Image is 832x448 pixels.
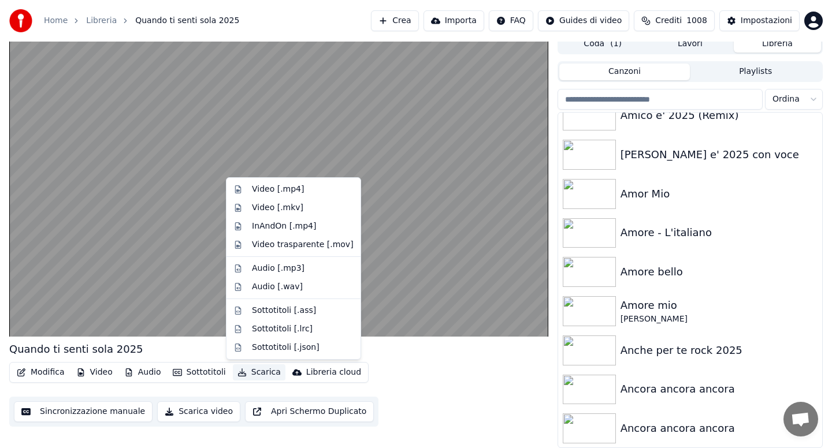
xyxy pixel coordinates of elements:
button: Coda [559,36,647,53]
div: Ancora ancora ancora [621,420,818,436]
div: Amor Mio [621,186,818,202]
div: Ancora ancora ancora [621,381,818,397]
div: Video [.mkv] [252,202,303,214]
span: ( 1 ) [610,38,622,50]
div: Video trasparente [.mov] [252,239,354,251]
span: Quando ti senti sola 2025 [135,15,239,27]
div: InAndOn [.mp4] [252,221,317,232]
div: [PERSON_NAME] e' 2025 con voce [621,147,818,163]
div: Sottotitoli [.ass] [252,305,316,316]
button: Playlists [690,64,821,80]
div: Video [.mp4] [252,184,304,195]
button: Modifica [12,364,69,380]
button: FAQ [489,10,533,31]
button: Scarica [233,364,285,380]
button: Importa [424,10,484,31]
nav: breadcrumb [44,15,239,27]
button: Scarica video [157,401,240,422]
div: Amore mio [621,297,818,313]
div: Amico e' 2025 (Remix) [621,107,818,124]
button: Sincronizzazione manuale [14,401,153,422]
div: Amore - L'italiano [621,225,818,241]
button: Crea [371,10,418,31]
button: Audio [120,364,166,380]
div: Anche per te rock 2025 [621,342,818,359]
button: Libreria [734,36,821,53]
div: Sottotitoli [.json] [252,342,320,353]
button: Impostazioni [719,10,800,31]
div: Audio [.mp3] [252,263,304,274]
a: Home [44,15,68,27]
img: youka [9,9,32,32]
div: Sottotitoli [.lrc] [252,323,313,335]
span: Ordina [772,94,800,105]
button: Canzoni [559,64,690,80]
div: Quando ti senti sola 2025 [9,341,143,357]
button: Apri Schermo Duplicato [245,401,374,422]
button: Guides di video [538,10,629,31]
button: Sottotitoli [168,364,231,380]
button: Lavori [647,36,734,53]
div: [PERSON_NAME] [621,313,818,325]
div: Audio [.wav] [252,281,303,293]
button: Crediti1008 [634,10,715,31]
div: Amore bello [621,264,818,280]
span: Crediti [655,15,682,27]
span: 1008 [686,15,707,27]
div: Aprire la chat [783,402,818,436]
div: Impostazioni [741,15,792,27]
button: Video [72,364,117,380]
div: Libreria cloud [306,367,361,378]
a: Libreria [86,15,117,27]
